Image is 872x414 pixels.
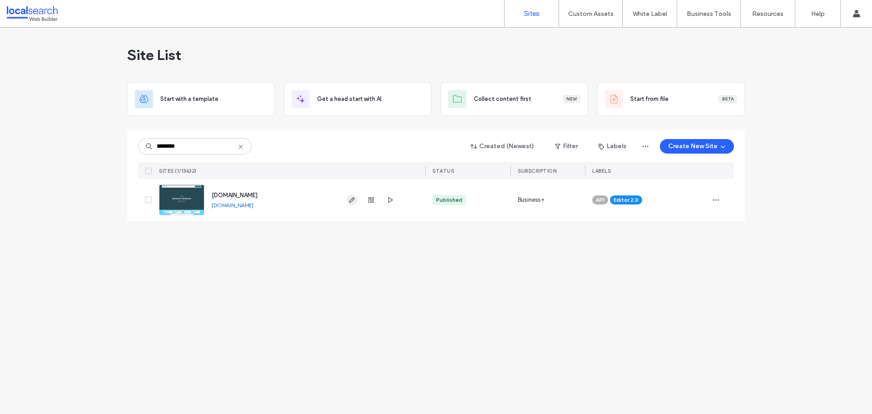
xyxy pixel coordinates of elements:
div: Get a head start with AI [284,82,431,116]
span: Help [20,6,39,15]
span: SUBSCRIPTION [518,168,556,174]
span: SITES (1/13632) [159,168,197,174]
label: Business Tools [687,10,731,18]
span: Site List [127,46,181,64]
span: Get a head start with AI [317,95,381,104]
label: Resources [752,10,783,18]
span: STATUS [432,168,454,174]
div: New [563,95,580,103]
a: [DOMAIN_NAME] [212,192,258,199]
span: Start from file [630,95,669,104]
button: Labels [590,139,634,154]
div: Start from fileBeta [597,82,745,116]
label: Help [811,10,825,18]
label: Sites [524,10,540,18]
div: Collect content firstNew [441,82,588,116]
button: Create New Site [660,139,734,154]
span: Start with a template [160,95,218,104]
label: White Label [633,10,667,18]
span: Business+ [518,195,545,205]
span: API [596,196,604,204]
span: LABELS [592,168,611,174]
a: [DOMAIN_NAME] [212,202,253,209]
div: Beta [718,95,737,103]
button: Created (Newest) [463,139,542,154]
label: Custom Assets [568,10,614,18]
span: Collect content first [474,95,531,104]
button: Filter [546,139,587,154]
div: Start with a template [127,82,275,116]
span: Editor 2.0 [614,196,639,204]
div: Published [436,196,462,204]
